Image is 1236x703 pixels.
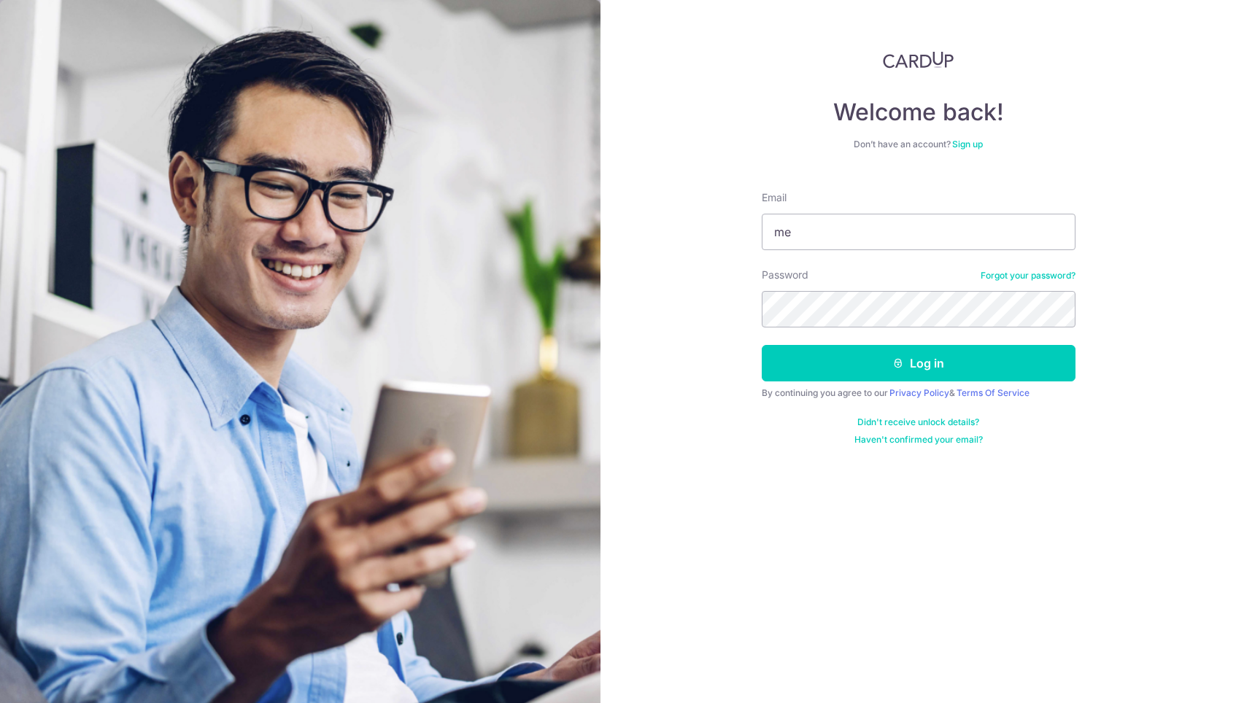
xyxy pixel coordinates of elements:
[957,387,1030,398] a: Terms Of Service
[762,345,1075,381] button: Log in
[762,268,808,282] label: Password
[762,190,787,205] label: Email
[762,214,1075,250] input: Enter your Email
[889,387,949,398] a: Privacy Policy
[981,270,1075,281] a: Forgot your password?
[762,139,1075,150] div: Don’t have an account?
[883,51,954,69] img: CardUp Logo
[857,416,979,428] a: Didn't receive unlock details?
[762,387,1075,399] div: By continuing you agree to our &
[952,139,983,149] a: Sign up
[854,434,983,446] a: Haven't confirmed your email?
[762,98,1075,127] h4: Welcome back!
